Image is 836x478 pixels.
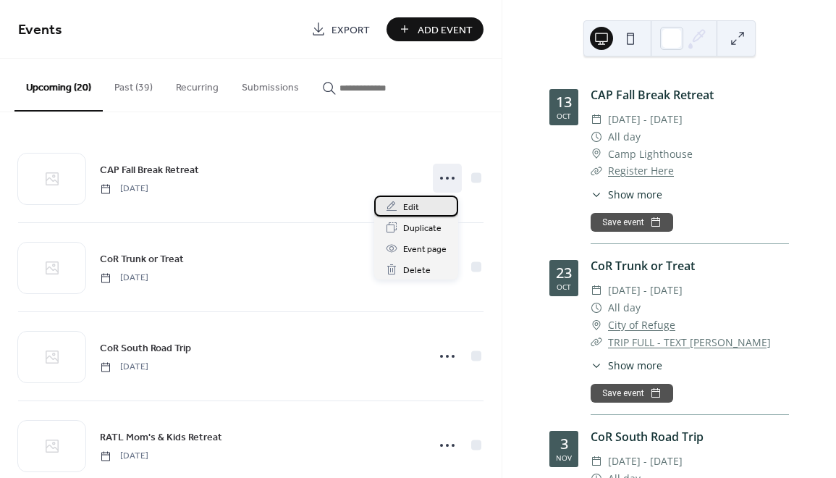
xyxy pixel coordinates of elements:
[403,242,447,257] span: Event page
[556,454,572,461] div: Nov
[403,263,431,278] span: Delete
[591,87,714,103] a: CAP Fall Break Retreat
[608,187,662,202] span: Show more
[608,453,683,470] span: [DATE] - [DATE]
[403,221,442,236] span: Duplicate
[608,299,641,316] span: All day
[100,163,199,178] span: CAP Fall Break Retreat
[608,164,674,177] a: Register Here
[100,450,148,463] span: [DATE]
[403,200,419,215] span: Edit
[18,16,62,44] span: Events
[591,334,602,351] div: ​
[591,162,602,180] div: ​
[591,187,662,202] button: ​Show more
[591,429,704,445] a: CoR South Road Trip
[100,183,148,196] span: [DATE]
[591,187,602,202] div: ​
[332,22,370,38] span: Export
[100,251,184,267] a: CoR Trunk or Treat
[100,341,191,356] span: CoR South Road Trip
[591,299,602,316] div: ​
[608,316,675,334] a: City of Refuge
[103,59,164,110] button: Past (39)
[100,361,148,374] span: [DATE]
[591,146,602,163] div: ​
[608,146,693,163] span: Camp Lighthouse
[100,429,222,445] a: RATL Mom's & Kids Retreat
[556,266,572,280] div: 23
[608,358,662,373] span: Show more
[591,111,602,128] div: ​
[591,453,602,470] div: ​
[164,59,230,110] button: Recurring
[300,17,381,41] a: Export
[100,340,191,356] a: CoR South Road Trip
[591,213,673,232] button: Save event
[100,272,148,285] span: [DATE]
[591,128,602,146] div: ​
[556,95,572,109] div: 13
[591,358,662,373] button: ​Show more
[100,162,199,178] a: CAP Fall Break Retreat
[14,59,103,112] button: Upcoming (20)
[591,282,602,299] div: ​
[608,335,771,349] a: TRIP FULL - TEXT [PERSON_NAME]
[100,430,222,445] span: RATL Mom's & Kids Retreat
[100,252,184,267] span: CoR Trunk or Treat
[230,59,311,110] button: Submissions
[557,112,571,119] div: Oct
[557,283,571,290] div: Oct
[591,316,602,334] div: ​
[591,358,602,373] div: ​
[418,22,473,38] span: Add Event
[591,258,695,274] a: CoR Trunk or Treat
[560,437,568,451] div: 3
[387,17,484,41] button: Add Event
[591,384,673,403] button: Save event
[608,111,683,128] span: [DATE] - [DATE]
[608,282,683,299] span: [DATE] - [DATE]
[608,128,641,146] span: All day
